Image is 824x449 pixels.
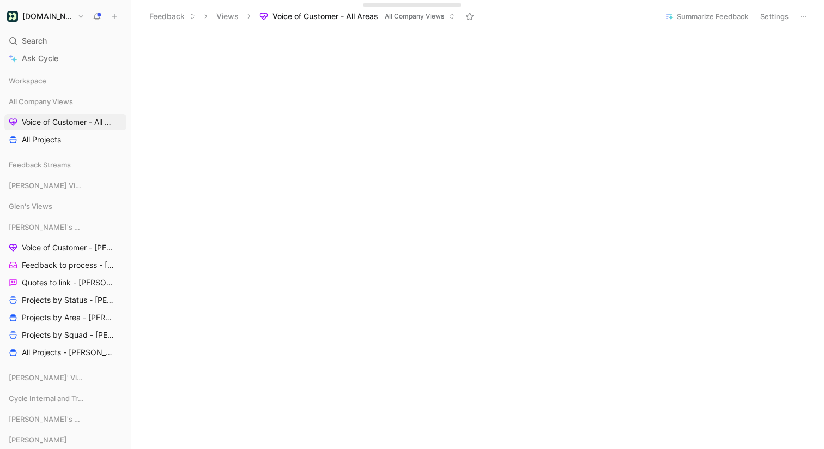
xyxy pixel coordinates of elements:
[9,159,71,170] span: Feedback Streams
[4,292,126,308] a: Projects by Status - [PERSON_NAME]
[4,131,126,148] a: All Projects
[9,96,73,107] span: All Company Views
[4,390,126,410] div: Cycle Internal and Tracking
[4,240,126,256] a: Voice of Customer - [PERSON_NAME]
[4,198,126,218] div: Glen's Views
[4,344,126,361] a: All Projects - [PERSON_NAME]
[22,52,58,65] span: Ask Cycle
[9,221,84,232] span: [PERSON_NAME]'s Views
[4,274,126,291] a: Quotes to link - [PERSON_NAME]
[22,295,114,306] span: Projects by Status - [PERSON_NAME]
[4,411,126,427] div: [PERSON_NAME]'s Views
[9,180,83,191] span: [PERSON_NAME] Views
[4,33,126,49] div: Search
[22,34,47,47] span: Search
[4,198,126,214] div: Glen's Views
[660,9,753,24] button: Summarize Feedback
[4,257,126,273] a: Feedback to process - [PERSON_NAME]
[4,219,126,235] div: [PERSON_NAME]'s Views
[4,390,126,406] div: Cycle Internal and Tracking
[4,157,126,176] div: Feedback Streams
[272,11,378,22] span: Voice of Customer - All Areas
[4,411,126,430] div: [PERSON_NAME]'s Views
[4,93,126,110] div: All Company Views
[22,11,73,21] h1: [DOMAIN_NAME]
[4,177,126,194] div: [PERSON_NAME] Views
[9,372,83,383] span: [PERSON_NAME]' Views
[22,347,113,358] span: All Projects - [PERSON_NAME]
[4,50,126,67] a: Ask Cycle
[4,93,126,148] div: All Company ViewsVoice of Customer - All AreasAll Projects
[22,242,114,253] span: Voice of Customer - [PERSON_NAME]
[755,9,793,24] button: Settings
[4,114,126,130] a: Voice of Customer - All Areas
[144,8,201,25] button: Feedback
[4,327,126,343] a: Projects by Squad - [PERSON_NAME]
[9,75,46,86] span: Workspace
[4,369,126,389] div: [PERSON_NAME]' Views
[9,201,52,212] span: Glen's Views
[4,309,126,326] a: Projects by Area - [PERSON_NAME]
[4,157,126,173] div: Feedback Streams
[22,330,114,340] span: Projects by Squad - [PERSON_NAME]
[385,11,444,22] span: All Company Views
[9,414,84,424] span: [PERSON_NAME]'s Views
[9,393,84,404] span: Cycle Internal and Tracking
[4,432,126,448] div: [PERSON_NAME]
[22,312,114,323] span: Projects by Area - [PERSON_NAME]
[7,11,18,22] img: Customer.io
[4,9,87,24] button: Customer.io[DOMAIN_NAME]
[4,219,126,361] div: [PERSON_NAME]'s ViewsVoice of Customer - [PERSON_NAME]Feedback to process - [PERSON_NAME]Quotes t...
[4,369,126,386] div: [PERSON_NAME]' Views
[22,277,113,288] span: Quotes to link - [PERSON_NAME]
[22,260,115,271] span: Feedback to process - [PERSON_NAME]
[4,177,126,197] div: [PERSON_NAME] Views
[22,117,112,128] span: Voice of Customer - All Areas
[22,134,61,145] span: All Projects
[255,8,460,25] button: Voice of Customer - All AreasAll Company Views
[9,434,67,445] span: [PERSON_NAME]
[211,8,244,25] button: Views
[4,73,126,89] div: Workspace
